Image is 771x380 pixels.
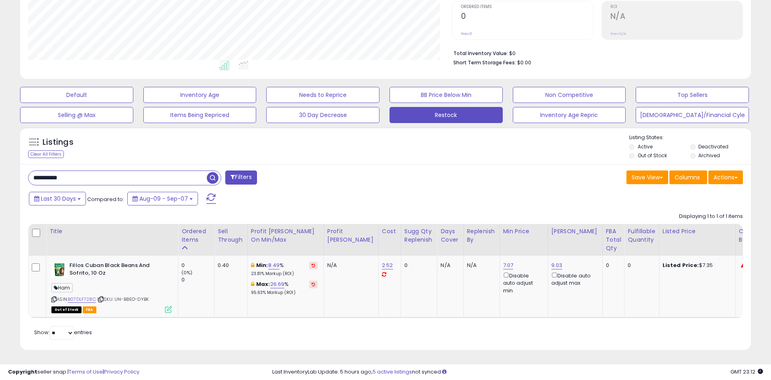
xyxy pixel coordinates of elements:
button: Inventory Age Repric [513,107,626,123]
p: 95.63% Markup (ROI) [251,290,318,296]
a: 7.07 [503,261,514,269]
div: Disable auto adjust max [551,271,596,287]
div: Displaying 1 to 1 of 1 items [679,213,743,220]
small: Prev: N/A [610,31,626,36]
a: Privacy Policy [104,368,139,376]
div: Days Cover [441,227,460,244]
th: Please note that this number is a calculation based on your required days of coverage and your ve... [401,224,437,256]
p: 23.81% Markup (ROI) [251,271,318,277]
div: FBA Total Qty [606,227,621,253]
b: Listed Price: [663,261,699,269]
h2: 0 [461,12,593,23]
div: Replenish By [467,227,496,244]
span: Aug-09 - Sep-07 [139,195,188,203]
span: $0.00 [517,59,531,66]
div: Sugg Qty Replenish [404,227,434,244]
p: Listing States: [629,134,751,142]
a: 9.03 [551,261,563,269]
div: % [251,262,318,277]
h2: N/A [610,12,742,23]
b: Min: [256,261,268,269]
button: Selling @ Max [20,107,133,123]
span: Last 30 Days [41,195,76,203]
span: | SKU: UN-B8EO-DYBK [97,296,149,302]
b: Max: [256,280,270,288]
a: 2.52 [382,261,393,269]
div: Title [49,227,175,236]
button: 30 Day Decrease [266,107,379,123]
li: $0 [453,48,737,58]
b: Short Term Storage Fees: [453,59,516,66]
button: Restock [390,107,503,123]
div: ASIN: [51,262,172,312]
div: 0.40 [218,262,241,269]
label: Archived [698,152,720,159]
label: Active [638,143,653,150]
div: Min Price [503,227,545,236]
strong: Copyright [8,368,37,376]
span: Show: entries [34,329,92,336]
div: Profit [PERSON_NAME] on Min/Max [251,227,320,244]
div: Last InventoryLab Update: 5 hours ago, not synced. [272,368,763,376]
button: Aug-09 - Sep-07 [127,192,198,205]
button: Actions [708,170,743,184]
th: The percentage added to the cost of goods (COGS) that forms the calculator for Min & Max prices. [247,224,324,256]
h5: Listings [43,137,73,148]
a: Terms of Use [69,368,103,376]
a: 8.49 [268,261,280,269]
button: Needs to Reprice [266,87,379,103]
label: Deactivated [698,143,728,150]
button: Last 30 Days [29,192,86,205]
div: Cost [382,227,398,236]
div: N/A [327,262,372,269]
b: Total Inventory Value: [453,50,508,57]
div: 0 [182,262,214,269]
a: 26.69 [270,280,285,288]
div: 0 [404,262,431,269]
div: $7.35 [663,262,729,269]
button: Top Sellers [636,87,749,103]
b: Fillos Cuban Black Beans And Sofrito, 10 Oz [69,262,167,279]
small: (0%) [182,269,193,276]
span: Ham [51,283,73,292]
button: Inventory Age [143,87,257,103]
label: Out of Stock [638,152,667,159]
div: seller snap | | [8,368,139,376]
div: N/A [441,262,457,269]
span: Columns [675,173,700,181]
small: Prev: 0 [461,31,472,36]
button: Save View [626,170,668,184]
button: Non Competitive [513,87,626,103]
a: B07DLF728C [68,296,96,303]
div: N/A [467,262,494,269]
div: Ordered Items [182,227,211,244]
div: Listed Price [663,227,732,236]
span: ROI [610,5,742,9]
div: 0 [628,262,653,269]
button: Default [20,87,133,103]
div: Profit [PERSON_NAME] [327,227,375,244]
span: 2025-10-8 23:12 GMT [730,368,763,376]
div: [PERSON_NAME] [551,227,599,236]
button: Items Being Repriced [143,107,257,123]
span: All listings that are currently out of stock and unavailable for purchase on Amazon [51,306,82,313]
button: BB Price Below Min [390,87,503,103]
div: 0 [182,276,214,283]
div: Clear All Filters [28,150,64,158]
div: Fulfillable Quantity [628,227,655,244]
div: 0 [606,262,618,269]
button: Filters [225,170,257,185]
button: Columns [669,170,707,184]
span: Ordered Items [461,5,593,9]
div: Sell Through [218,227,244,244]
span: Compared to: [87,195,124,203]
div: % [251,281,318,296]
div: Disable auto adjust min [503,271,542,294]
a: 5 active listings [373,368,412,376]
img: 41T6QsWZBmL._SL40_.jpg [51,262,67,278]
button: [DEMOGRAPHIC_DATA]/Financial Cyle [636,107,749,123]
span: FBA [83,306,96,313]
